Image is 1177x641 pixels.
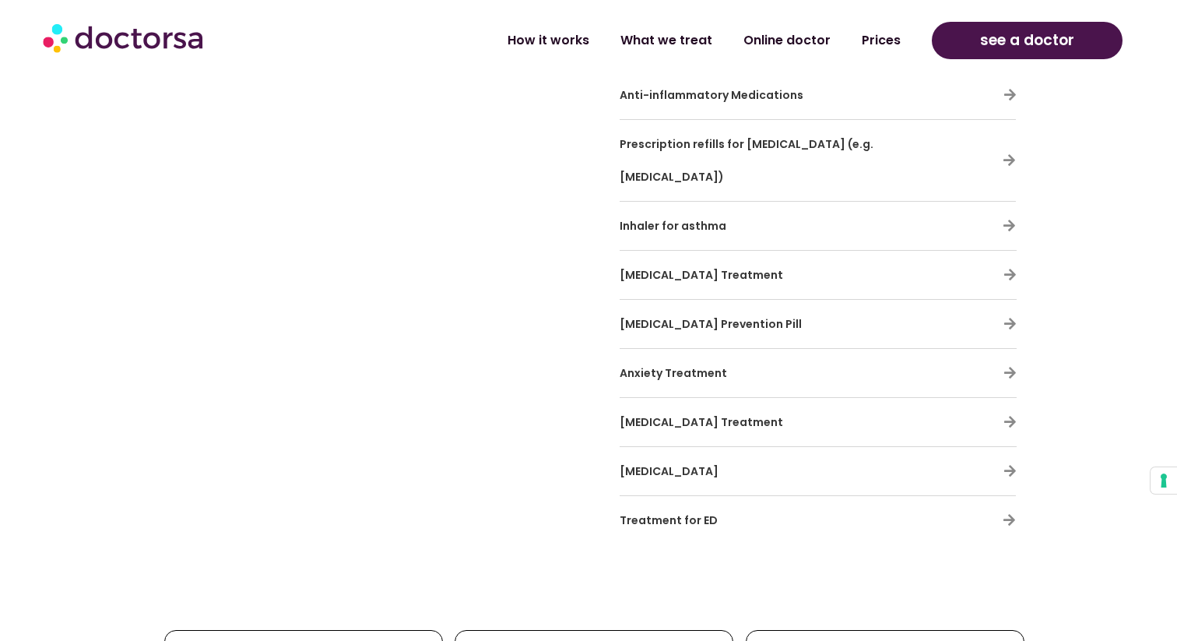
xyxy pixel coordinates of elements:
span: [MEDICAL_DATA] Prevention Pill [620,316,802,332]
a: see a doctor [932,22,1123,59]
span: Treatment for ED [620,512,718,528]
span: see a doctor [980,28,1074,53]
span: [MEDICAL_DATA] Treatment [620,267,783,283]
a: Prices [846,23,916,58]
nav: Menu [311,23,916,58]
span: [MEDICAL_DATA] Treatment [620,414,783,430]
a: How it works [492,23,605,58]
span: Anxiety Treatment [620,365,727,381]
span: Prescription refills for [MEDICAL_DATA] (e.g. [MEDICAL_DATA]) [620,136,873,185]
a: Online doctor [728,23,846,58]
button: Your consent preferences for tracking technologies [1151,467,1177,494]
span: [MEDICAL_DATA] [620,463,718,479]
span: Anti-inflammatory Medications [620,87,803,103]
a: What we treat [605,23,728,58]
span: Inhaler for asthma [620,218,726,234]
